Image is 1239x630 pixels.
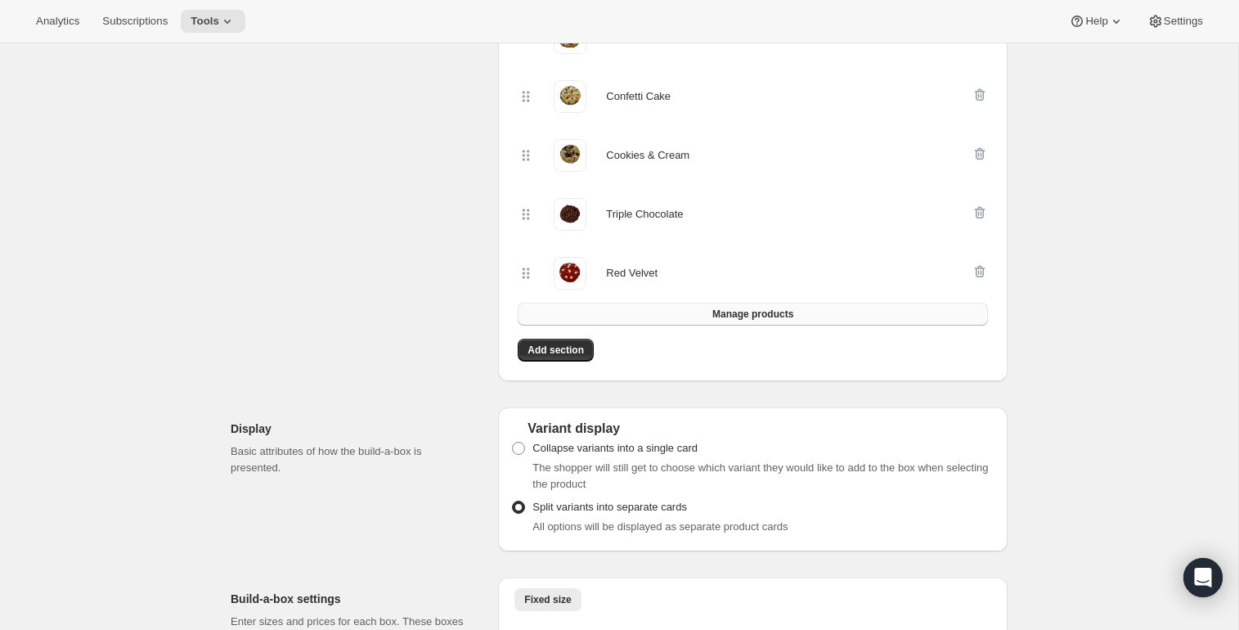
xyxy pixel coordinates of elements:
[527,344,584,357] span: Add section
[554,198,586,231] img: Triple Chocolate
[511,421,994,437] div: Variant display
[181,10,245,33] button: Tools
[102,15,168,28] span: Subscriptions
[92,10,177,33] button: Subscriptions
[36,15,79,28] span: Analytics
[1059,10,1134,33] button: Help
[712,308,793,321] span: Manage products
[532,520,788,533] span: All options will be displayed as separate product cards
[606,147,689,164] div: Cookies & Cream
[554,80,586,113] img: Confetti Cake
[231,591,472,607] h2: Build-a-box settings
[26,10,89,33] button: Analytics
[532,501,687,513] span: Split variants into separate cards
[554,139,586,172] img: Cookies & Cream
[1138,10,1213,33] button: Settings
[191,15,219,28] span: Tools
[532,461,988,490] span: The shopper will still get to choose which variant they would like to add to the box when selecti...
[606,206,683,223] div: Triple Chocolate
[518,303,988,326] button: Manage products
[1164,15,1203,28] span: Settings
[1183,558,1223,597] div: Open Intercom Messenger
[554,257,586,290] img: Red Velvet
[518,339,594,362] button: Add section
[231,421,472,437] h2: Display
[524,593,571,606] span: Fixed size
[1085,15,1107,28] span: Help
[606,265,658,281] div: Red Velvet
[532,442,698,454] span: Collapse variants into a single card
[606,88,671,105] div: Confetti Cake
[231,443,472,476] p: Basic attributes of how the build-a-box is presented.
